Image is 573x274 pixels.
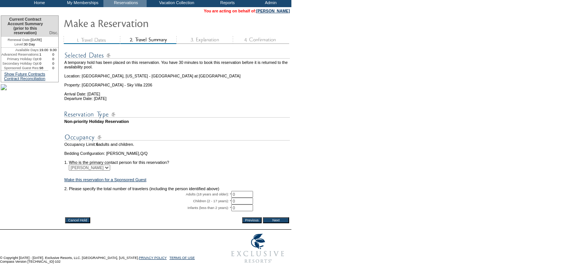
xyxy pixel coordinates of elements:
[1,42,48,48] td: 30 Day
[48,66,58,70] td: 0
[139,256,167,260] a: PRIVACY POLICY
[242,217,262,223] input: Previous
[39,66,49,70] td: 98
[176,36,233,44] img: step3_state1.gif
[39,61,49,66] td: 0
[64,151,290,156] td: Bedding Configuration: [PERSON_NAME],Q/Q
[4,76,45,81] a: Contract Reconciliation
[64,96,290,101] td: Departure Date: [DATE]
[64,110,290,119] img: subTtlResType.gif
[64,198,231,204] td: Children (2 - 17 years): *
[14,42,24,47] span: Level:
[39,48,49,52] td: 19.00
[64,186,290,191] td: 2. Please specify the total number of travelers (including the person identified above)
[64,36,120,44] img: step1_state3.gif
[64,119,290,124] td: Non-priority Holiday Reservation
[120,36,176,44] img: step2_state2.gif
[64,87,290,96] td: Arrival Date: [DATE]
[64,142,290,147] td: Occupancy Limit: adults and children.
[256,9,290,13] a: [PERSON_NAME]
[48,61,58,66] td: 0
[64,15,214,30] img: Make Reservation
[1,52,39,57] td: Advanced Reservations:
[64,133,290,142] img: subTtlOccupancy.gif
[96,142,98,147] span: 6
[1,84,7,90] img: Shot-20-028.jpg
[1,61,39,66] td: Secondary Holiday Opt:
[48,48,58,52] td: 9.00
[64,177,146,182] a: Make this reservation for a Sponsored Guest
[64,204,231,211] td: Infants (less than 2 years): *
[64,51,290,60] img: subTtlSelectedDates.gif
[64,69,290,78] td: Location: [GEOGRAPHIC_DATA], [US_STATE] - [GEOGRAPHIC_DATA] at [GEOGRAPHIC_DATA]
[204,9,290,13] span: You are acting on behalf of:
[1,57,39,61] td: Primary Holiday Opt:
[39,52,49,57] td: 1
[224,230,291,267] img: Exclusive Resorts
[65,217,90,223] input: Cancel Hold
[49,30,58,35] span: Disc.
[4,72,45,76] a: Show Future Contracts
[170,256,195,260] a: TERMS OF USE
[263,217,289,223] input: Next
[1,16,48,37] td: Current Contract Account Summary (prior to this reservation)
[233,36,289,44] img: step4_state1.gif
[8,38,30,42] span: Renewal Date:
[39,57,49,61] td: 0
[64,60,290,69] td: A temporary hold has been placed on this reservation. You have 30 minutes to book this reservatio...
[1,37,48,42] td: [DATE]
[48,52,58,57] td: 0
[1,66,39,70] td: Sponsored Guest Res:
[1,48,39,52] td: Available Days:
[64,156,290,165] td: 1. Who is the primary contact person for this reservation?
[64,78,290,87] td: Property: [GEOGRAPHIC_DATA] - Sky Villa 2206
[48,57,58,61] td: 0
[64,191,231,198] td: Adults (18 years and older): *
